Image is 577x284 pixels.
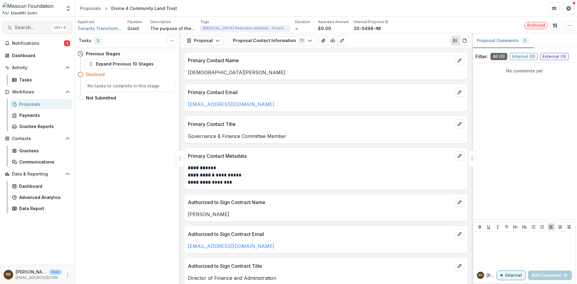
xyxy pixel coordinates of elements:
a: Communications [10,157,72,167]
button: Search... [2,22,72,34]
button: Proposal Contact Information11 [229,36,316,45]
p: Governance & Finance Committee Member [188,133,464,140]
div: Divine 4 Community Land Trust [111,5,177,11]
span: Search... [15,25,50,30]
p: Internal Proposal ID [354,19,389,25]
p: Applicant [78,19,94,25]
p: Authorized to Sign Contract Title [188,262,452,270]
button: Expand Previous 10 Stages [85,59,157,69]
p: Description [150,19,171,25]
span: [MEDICAL_DATA] Reduction Initiative - Flourish - Aligned Activities ([DATE]-[DATE]) - Community M... [203,26,288,30]
p: Director of Finance and Administration [188,274,464,282]
p: [PERSON_NAME] [487,272,496,279]
span: 1 [64,40,70,46]
a: [EMAIL_ADDRESS][DOMAIN_NAME] [188,243,274,249]
div: Grantees [19,148,68,154]
p: ∞ [295,25,298,32]
button: More [64,271,71,278]
span: Activity [12,65,63,70]
p: Tags [200,19,209,25]
button: Heading 1 [512,223,519,231]
p: Primary Contact Name [188,57,452,64]
p: [PERSON_NAME] [188,211,464,218]
button: edit [455,197,464,207]
button: Edit as form [337,36,347,45]
button: Toggle View Cancelled Tasks [167,36,177,45]
button: PDF view [460,36,469,45]
button: Internal [496,270,526,280]
span: 3 [94,37,102,44]
p: Internal [505,273,522,278]
button: Open entity switcher [64,2,72,14]
span: External ( 0 ) [540,53,569,60]
p: Awarded Amount [318,19,349,25]
span: Archived [527,23,545,28]
h4: Previous Stages [86,50,120,57]
p: The purpose of the grant is to train Black and Brown St. [PERSON_NAME] renters on Community Land ... [150,25,195,32]
button: Open Data & Reporting [2,169,72,179]
div: Grantee Reports [19,123,68,130]
h5: No tasks to complete in this stage [87,83,173,89]
button: Bullet List [530,223,537,231]
p: No comments yet [475,68,573,74]
img: Missouri Foundation for Health logo [2,2,62,14]
button: edit [455,151,464,161]
button: Ordered List [539,223,546,231]
a: Payments [10,110,72,120]
a: Dashboard [10,181,72,191]
div: Proposals [19,101,68,107]
button: edit [455,229,464,239]
a: Advanced Analytics [10,192,72,202]
button: Align Center [557,223,564,231]
button: Notifications1 [2,38,72,48]
button: Underline [485,223,492,231]
div: Data Report [19,205,68,212]
div: Tasks [19,77,68,83]
button: Proposal [183,36,224,45]
span: Workflows [12,90,63,95]
div: Proposals [80,5,101,11]
a: Data Report [10,203,72,213]
div: Ctrl + K [53,24,67,31]
button: edit [455,119,464,129]
p: Primary Contact Email [188,89,452,96]
a: Proposals [78,4,103,13]
button: edit [455,87,464,97]
span: 0 [524,38,526,43]
a: Tasks [10,75,72,85]
div: Katie Kaufmann [478,274,483,277]
p: Authorized to Sign Contract Email [188,231,452,238]
p: Duration [295,19,310,25]
div: Payments [19,112,68,118]
button: Add Comment [528,270,572,280]
button: Bold [476,223,484,231]
button: View Attached Files [319,36,328,45]
p: Filter: [475,53,488,60]
button: edit [455,56,464,65]
a: Proposals [10,99,72,109]
span: Contacts [12,136,63,141]
button: Strike [503,223,510,231]
p: User [49,269,62,275]
span: Internal ( 0 ) [510,53,538,60]
p: 20-0498-IM [354,25,381,32]
a: Dashboard [2,50,72,60]
button: Plaintext view [450,36,460,45]
a: Grantees [10,146,72,156]
p: [DEMOGRAPHIC_DATA][PERSON_NAME] [188,69,464,76]
a: Tenants Transforming Greater [GEOGRAPHIC_DATA][PERSON_NAME] f/k/a Homes For All [GEOGRAPHIC_DATA]... [78,25,123,32]
button: Italicize [494,223,501,231]
p: $0.00 [318,25,331,32]
p: Pipeline [127,19,142,25]
p: [EMAIL_ADDRESS][DOMAIN_NAME] [16,275,62,280]
span: Notifications [12,41,64,46]
nav: breadcrumb [78,4,179,13]
a: Grantee Reports [10,121,72,131]
p: Primary Contact Title [188,121,452,128]
a: [EMAIL_ADDRESS][DOMAIN_NAME] [188,101,274,107]
div: Dashboard [19,183,68,189]
button: Open Workflows [2,87,72,97]
div: Advanced Analytics [19,194,68,200]
button: Open Activity [2,63,72,72]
